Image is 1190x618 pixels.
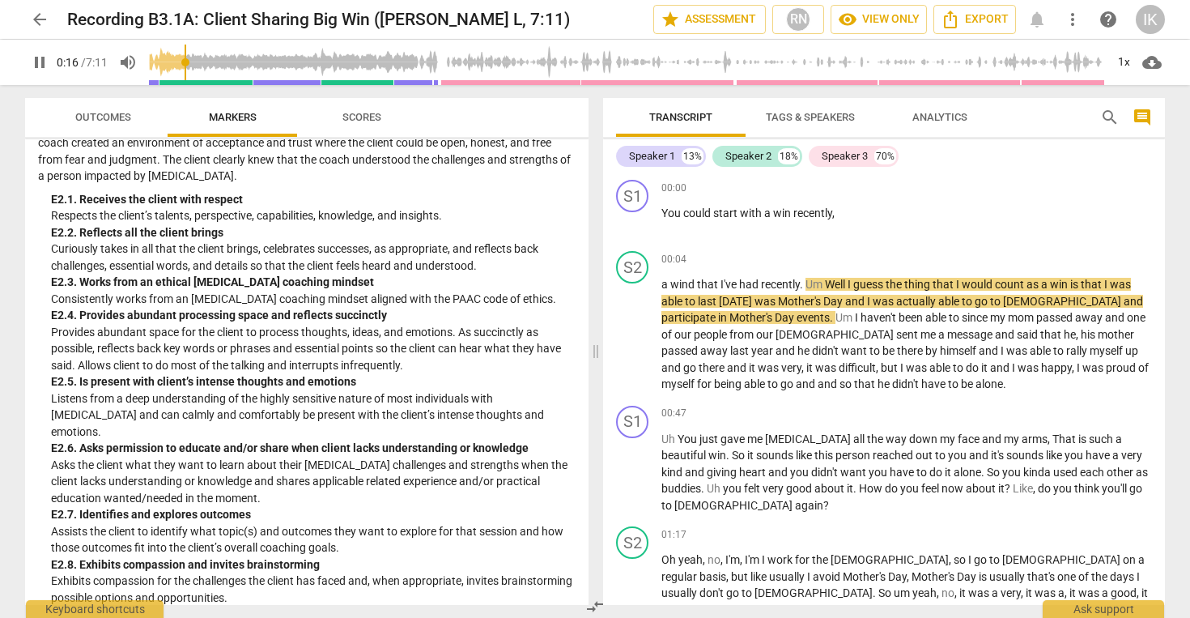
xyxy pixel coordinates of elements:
[1050,278,1070,291] span: win
[678,433,699,445] span: You
[899,311,925,324] span: been
[701,482,707,495] span: .
[1070,278,1081,291] span: is
[1136,466,1148,479] span: as
[1013,482,1033,495] span: Filler word
[1038,482,1053,495] span: do
[830,311,835,324] span: .
[1063,10,1082,29] span: more_vert
[841,344,869,357] span: want
[342,111,381,123] span: Scores
[661,10,680,29] span: star
[847,482,853,495] span: it
[683,361,699,374] span: go
[1040,328,1064,341] span: that
[1082,361,1106,374] span: was
[694,328,729,341] span: people
[708,449,726,462] span: win
[776,328,896,341] span: [DEMOGRAPHIC_DATA]
[780,377,796,390] span: go
[916,466,929,479] span: to
[661,311,718,324] span: participate
[747,433,765,445] span: me
[1075,311,1105,324] span: away
[38,118,576,185] p: With a deep understanding of the highly sensitive nature of most individuals with [MEDICAL_DATA],...
[616,180,648,212] div: Change speaker
[853,482,859,495] span: .
[904,278,933,291] span: thing
[698,295,719,308] span: last
[1138,361,1149,374] span: of
[714,377,744,390] span: being
[30,10,49,29] span: arrow_back
[949,311,962,324] span: to
[1003,377,1006,390] span: .
[727,361,749,374] span: and
[1078,433,1089,445] span: is
[1017,328,1040,341] span: said
[1074,482,1102,495] span: think
[929,466,945,479] span: do
[948,377,961,390] span: to
[853,278,886,291] span: guess
[867,295,873,308] span: I
[896,295,938,308] span: actually
[906,361,929,374] span: was
[707,466,739,479] span: giving
[1086,449,1112,462] span: have
[1053,344,1066,357] span: to
[1104,278,1110,291] span: I
[1022,433,1048,445] span: arms
[763,482,786,495] span: very
[744,377,767,390] span: able
[839,361,876,374] span: difficult
[1008,311,1036,324] span: mom
[921,377,948,390] span: have
[1004,433,1022,445] span: my
[113,48,142,77] button: Volume
[761,278,800,291] span: recently
[991,449,1006,462] span: it's
[881,361,900,374] span: but
[51,390,576,441] p: Listens from a deep understanding of the highly sensitive nature of most individuals with [MEDICA...
[1053,466,1080,479] span: used
[882,344,897,357] span: be
[653,5,766,34] button: Assessment
[1129,104,1155,130] button: Show/Hide comments
[747,449,756,462] span: it
[885,482,900,495] span: do
[832,207,835,219] span: ,
[209,111,257,123] span: Markers
[815,361,839,374] span: was
[796,377,818,390] span: and
[845,295,867,308] span: and
[1018,361,1041,374] span: was
[987,466,1002,479] span: So
[886,278,904,291] span: the
[661,278,670,291] span: a
[1001,344,1006,357] span: I
[855,311,861,324] span: I
[756,449,796,462] span: sounds
[940,433,958,445] span: my
[969,449,991,462] span: and
[981,466,987,479] span: .
[838,10,920,29] span: View only
[958,433,982,445] span: face
[811,466,840,479] span: didn't
[772,5,824,34] button: RN
[729,311,775,324] span: Mother's
[878,377,892,390] span: he
[51,274,576,291] div: E2. 3. Works from an ethical [MEDICAL_DATA] coaching mindset
[1136,5,1165,34] div: IK
[839,377,854,390] span: so
[1142,53,1162,72] span: cloud_download
[814,449,835,462] span: this
[718,311,729,324] span: in
[1090,344,1125,357] span: myself
[938,295,962,308] span: able
[998,482,1005,495] span: it
[793,207,832,219] span: recently
[956,278,962,291] span: I
[940,344,979,357] span: himself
